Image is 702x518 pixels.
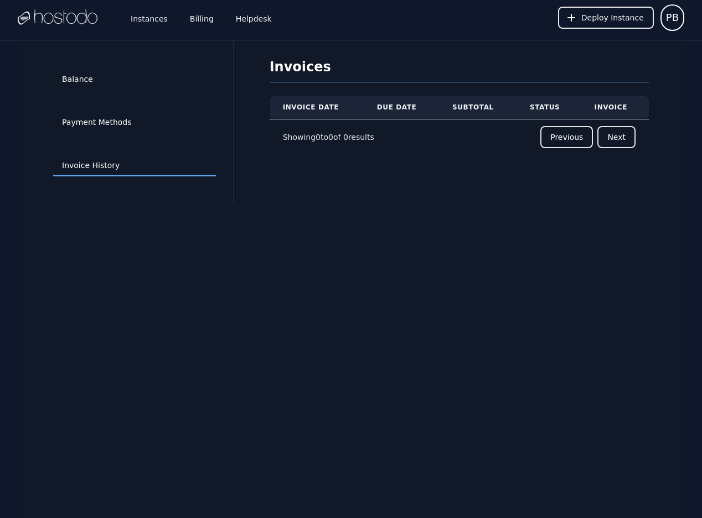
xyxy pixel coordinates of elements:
[270,119,649,155] nav: Pagination
[343,133,348,142] span: 0
[328,133,333,142] span: 0
[581,12,644,23] span: Deploy Instance
[53,155,216,176] a: Invoice History
[581,96,649,119] th: Invoice
[558,7,654,29] button: Deploy Instance
[316,133,321,142] span: 0
[270,96,364,119] th: Invoice Date
[540,126,593,148] button: Previous
[270,58,649,83] h1: Invoices
[53,69,216,90] a: Balance
[53,112,216,133] a: Payment Methods
[18,9,97,26] img: Logo
[597,126,636,148] button: Next
[283,132,374,143] p: Showing to of results
[364,96,439,119] th: Due Date
[439,96,517,119] th: Subtotal
[666,10,679,25] span: PB
[517,96,581,119] th: Status
[660,4,684,31] button: User menu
